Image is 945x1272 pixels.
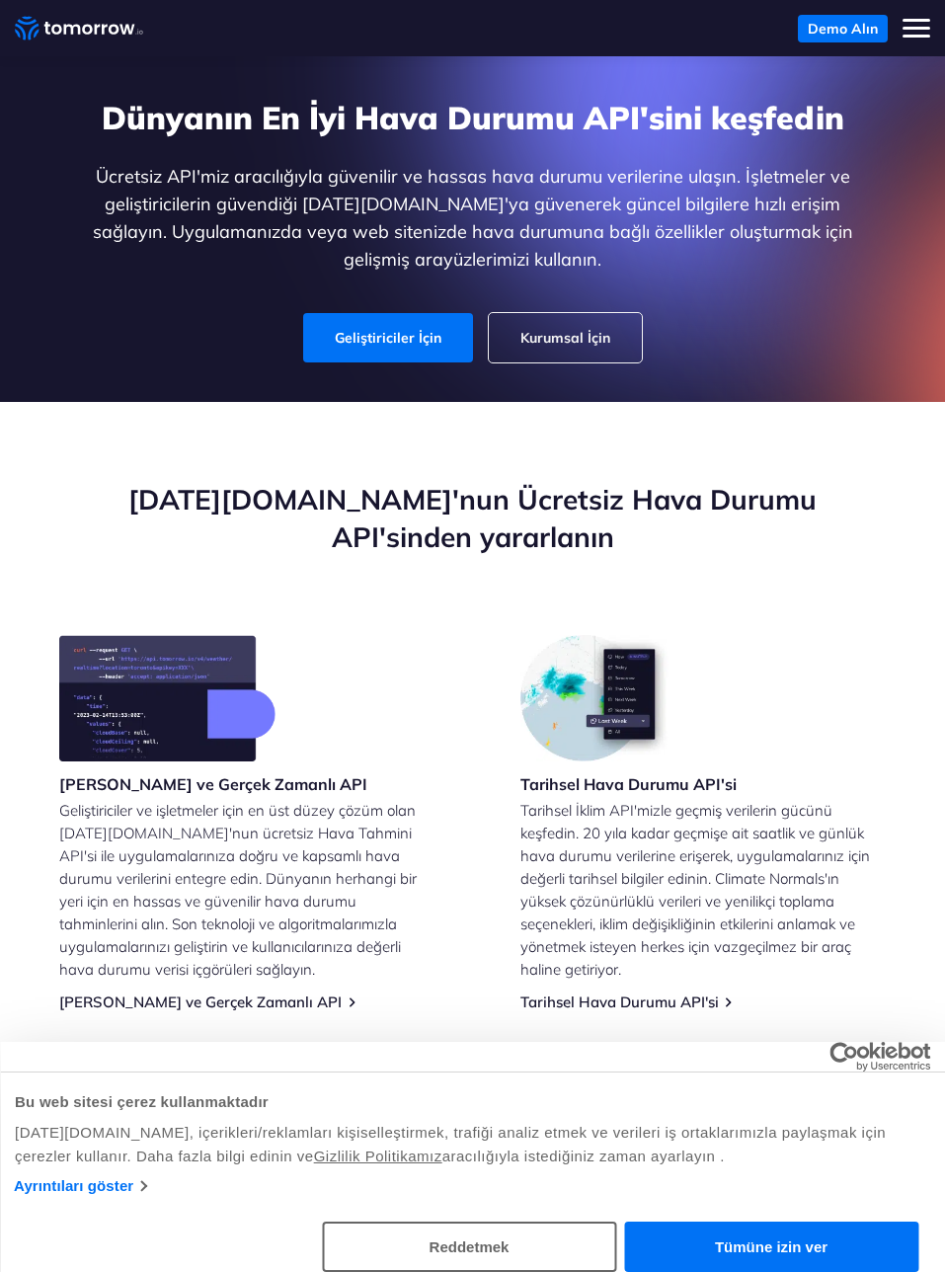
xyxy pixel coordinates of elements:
a: Ana bağlantı [15,14,143,43]
a: Tarihsel Hava Durumu API'si [520,993,719,1011]
font: Ayrıntıları göster [14,1177,133,1194]
font: Ücretsiz API'miz aracılığıyla güvenilir ve hassas hava durumu verilerine ulaşın. İşletmeler ve ge... [93,165,853,271]
font: Dünyanın En İyi Hava Durumu API'sini keşfedin [102,98,844,137]
font: Reddetmek [430,1238,510,1255]
font: Demo Alın [808,20,878,38]
font: aracılığıyla istediğiniz zaman ayarlayın . [442,1148,725,1164]
font: Geliştiriciler ve işletmeler için en üst düzey çözüm olan [DATE][DOMAIN_NAME]'nun ücretsiz Hava T... [59,801,417,979]
font: [DATE][DOMAIN_NAME], içerikleri/reklamları kişiselleştirmek, trafiği analiz etmek ve verileri iş ... [15,1124,886,1164]
a: [PERSON_NAME] ve Gerçek Zamanlı API [59,993,342,1011]
a: Usercentrics Cookiebot - yeni bir pencerede açılır [757,1042,930,1072]
a: Kurumsal İçin [489,313,642,362]
font: Tarihsel Hava Durumu API'si [520,774,737,794]
button: Mobil menüyü aç/kapat [903,15,930,42]
font: Tarihsel İklim API'mizle geçmiş verilerin gücünü keşfedin. 20 yıla kadar geçmişe ait saatlik ve g... [520,801,870,979]
a: Geliştiriciler İçin [303,313,473,362]
button: Reddetmek [322,1222,616,1272]
a: Demo Alın [798,15,888,42]
font: Geliştiriciler İçin [335,329,441,347]
a: Ayrıntıları göster [14,1174,146,1198]
font: Tümüne izin ver [715,1238,827,1255]
font: [DATE][DOMAIN_NAME]'nun Ücretsiz Hava Durumu API'sinden yararlanın [128,482,817,554]
font: Bu web sitesi çerez kullanmaktadır [15,1093,269,1110]
button: Tümüne izin ver [624,1222,918,1272]
a: Gizlilik Politikamız [314,1148,442,1164]
font: Kurumsal İçin [520,329,610,347]
font: [PERSON_NAME] ve Gerçek Zamanlı API [59,774,367,794]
